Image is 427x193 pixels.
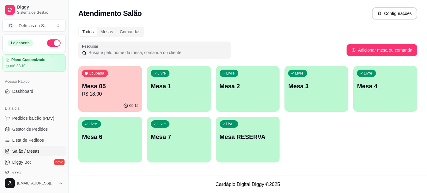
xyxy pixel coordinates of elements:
[284,66,348,112] button: LivreMesa 3
[97,27,116,36] div: Mesas
[2,20,66,32] button: Select a team
[2,104,66,113] div: Dia a dia
[69,176,427,193] footer: Cardápio Digital Diggy © 2025
[17,10,63,15] span: Sistema de Gestão
[151,133,207,141] p: Mesa 7
[220,82,276,90] p: Mesa 2
[2,77,66,86] div: Acesso Rápido
[17,5,63,10] span: Diggy
[12,137,44,143] span: Lista de Pedidos
[353,66,417,112] button: LivreMesa 4
[78,117,142,162] button: LivreMesa 6
[8,40,33,46] div: Loja aberta
[82,133,139,141] p: Mesa 6
[216,66,280,112] button: LivreMesa 2
[17,181,56,186] span: [EMAIL_ADDRESS][DOMAIN_NAME]
[147,66,211,112] button: LivreMesa 1
[11,58,45,62] article: Plano Customizado
[8,23,14,29] span: D
[2,135,66,145] a: Lista de Pedidos
[147,117,211,162] button: LivreMesa 7
[12,88,33,94] span: Dashboard
[2,176,66,191] button: [EMAIL_ADDRESS][DOMAIN_NAME]
[12,115,54,121] span: Pedidos balcão (PDV)
[117,27,144,36] div: Comandas
[2,168,66,178] a: KDS
[226,122,235,126] p: Livre
[2,146,66,156] a: Salão / Mesas
[158,71,166,76] p: Livre
[89,71,104,76] p: Ocupada
[78,66,142,112] button: OcupadaMesa 05R$ 18,0000:15
[87,49,228,56] input: Pesquisar
[82,90,139,98] p: R$ 18,00
[2,124,66,134] a: Gestor de Pedidos
[2,157,66,167] a: Diggy Botnovo
[2,113,66,123] button: Pedidos balcão (PDV)
[288,82,345,90] p: Mesa 3
[82,82,139,90] p: Mesa 05
[12,159,31,165] span: Diggy Bot
[357,82,414,90] p: Mesa 4
[2,2,66,17] a: DiggySistema de Gestão
[10,64,25,68] article: até 22/10
[129,103,139,108] p: 00:15
[12,170,21,176] span: KDS
[2,54,66,72] a: Plano Customizadoaté 22/10
[2,86,66,96] a: Dashboard
[220,133,276,141] p: Mesa RESERVA
[89,122,97,126] p: Livre
[19,23,47,29] div: Delícias da S ...
[364,71,372,76] p: Livre
[151,82,207,90] p: Mesa 1
[295,71,303,76] p: Livre
[82,44,100,49] label: Pesquisar
[216,117,280,162] button: LivreMesa RESERVA
[47,39,61,47] button: Alterar Status
[12,126,48,132] span: Gestor de Pedidos
[372,7,417,20] button: Configurações
[347,44,417,56] button: Adicionar mesa ou comanda
[158,122,166,126] p: Livre
[12,148,39,154] span: Salão / Mesas
[78,9,142,18] h2: Atendimento Salão
[226,71,235,76] p: Livre
[79,27,97,36] div: Todos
